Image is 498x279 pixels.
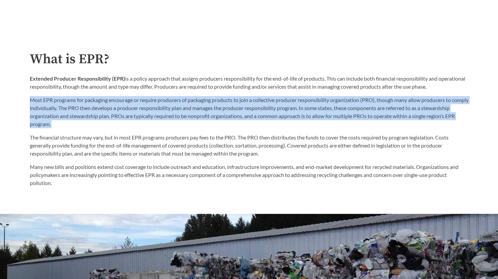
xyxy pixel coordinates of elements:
[30,52,469,67] h2: What is EPR?
[30,75,125,82] strong: Extended Producer Responsibility (EPR)
[30,133,469,158] p: The financial structure may vary, but in most EPR programs producers pay fees to the PRO. The PRO...
[30,75,469,91] p: is a policy approach that assigns producers responsibility for the end-of-life of products. This ...
[30,163,469,187] p: Many new bills and positions extend cost coverage to include outreach and education, infrastructu...
[30,96,469,128] p: Most EPR programs for packaging encourage or require producers of packaging products to join a co...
